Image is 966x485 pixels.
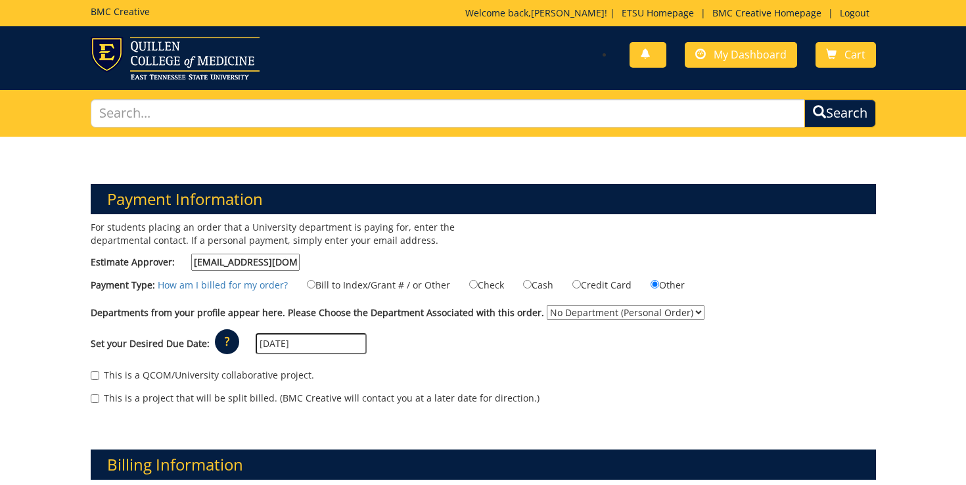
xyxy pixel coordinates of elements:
a: Logout [833,7,876,19]
label: Other [634,277,685,292]
label: Set your Desired Due Date: [91,337,210,350]
input: Other [651,280,659,289]
label: Departments from your profile appear here. Please Choose the Department Associated with this order. [91,306,544,319]
span: Cart [844,47,865,62]
input: MM/DD/YYYY [256,333,367,354]
input: This is a QCOM/University collaborative project. [91,371,99,380]
label: Bill to Index/Grant # / or Other [290,277,450,292]
a: [PERSON_NAME] [531,7,605,19]
label: Estimate Approver: [91,254,300,271]
input: Check [469,280,478,289]
a: Cart [816,42,876,68]
input: Search... [91,99,805,127]
input: Credit Card [572,280,581,289]
p: ? [215,329,239,354]
label: This is a QCOM/University collaborative project. [91,369,314,382]
h3: Billing Information [91,450,876,480]
h3: Payment Information [91,184,876,214]
input: Estimate Approver: [191,254,300,271]
span: My Dashboard [714,47,787,62]
input: Bill to Index/Grant # / or Other [307,280,315,289]
input: Cash [523,280,532,289]
h5: BMC Creative [91,7,150,16]
label: Payment Type: [91,279,155,292]
a: BMC Creative Homepage [706,7,828,19]
p: For students placing an order that a University department is paying for, enter the departmental ... [91,221,474,247]
label: Cash [507,277,553,292]
a: How am I billed for my order? [158,279,288,291]
a: ETSU Homepage [615,7,701,19]
button: Search [804,99,876,127]
a: My Dashboard [685,42,797,68]
input: This is a project that will be split billed. (BMC Creative will contact you at a later date for d... [91,394,99,403]
label: This is a project that will be split billed. (BMC Creative will contact you at a later date for d... [91,392,540,405]
p: Welcome back, ! | | | [465,7,876,20]
label: Check [453,277,504,292]
label: Credit Card [556,277,632,292]
img: ETSU logo [91,37,260,80]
